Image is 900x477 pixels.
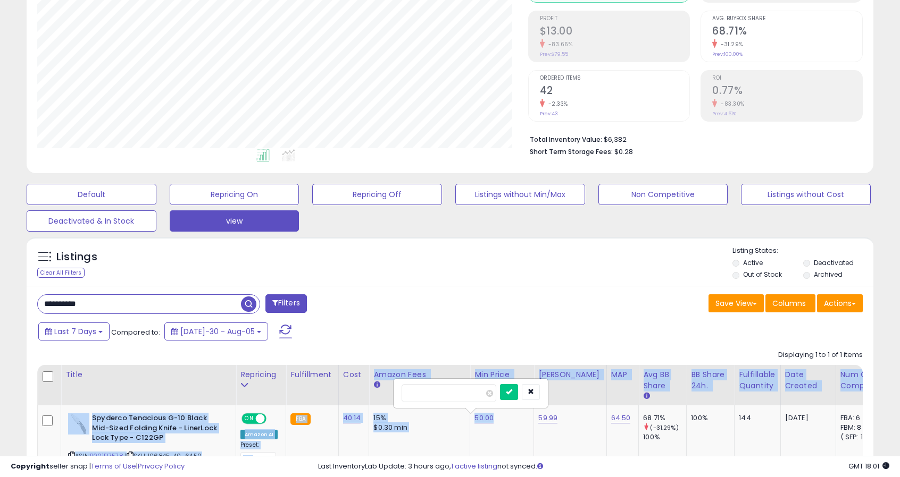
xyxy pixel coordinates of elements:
[373,413,462,423] div: 15%
[598,184,728,205] button: Non Competitive
[545,40,573,48] small: -83.66%
[712,16,862,22] span: Avg. Buybox Share
[170,210,299,232] button: view
[743,270,782,279] label: Out of Stock
[343,413,361,423] a: 40.14
[54,326,96,337] span: Last 7 Days
[540,16,690,22] span: Profit
[373,369,465,380] div: Amazon Fees
[92,413,221,446] b: Spyderco Tenacious G-10 Black Mid-Sized Folding Knife - LinerLock Lock Type - C122GP
[650,423,678,432] small: (-31.29%)
[712,84,862,99] h2: 0.77%
[37,268,85,278] div: Clear All Filters
[38,322,110,340] button: Last 7 Days
[741,184,871,205] button: Listings without Cost
[739,369,776,391] div: Fulfillable Quantity
[265,294,307,313] button: Filters
[170,184,299,205] button: Repricing On
[312,184,442,205] button: Repricing Off
[540,110,558,117] small: Prev: 43
[290,369,334,380] div: Fulfillment
[785,369,831,391] div: Date Created
[785,413,828,423] div: [DATE]
[814,258,854,267] label: Deactivated
[538,369,602,380] div: [PERSON_NAME]
[11,462,185,472] div: seller snap | |
[290,413,310,425] small: FBA
[65,369,231,380] div: Title
[474,369,529,380] div: Min Price
[717,100,745,108] small: -83.30%
[739,413,772,423] div: 144
[56,250,97,265] h5: Listings
[164,322,268,340] button: [DATE]-30 - Aug-05
[540,51,568,57] small: Prev: $79.55
[840,432,876,442] div: ( SFP: 1 )
[611,413,631,423] a: 64.50
[27,184,156,205] button: Default
[614,147,633,157] span: $0.28
[530,135,602,144] b: Total Inventory Value:
[180,326,255,337] span: [DATE]-30 - Aug-05
[643,391,649,401] small: Avg BB Share.
[455,184,585,205] button: Listings without Min/Max
[318,462,889,472] div: Last InventoryLab Update: 3 hours ago, not synced.
[343,369,365,380] div: Cost
[709,294,764,312] button: Save View
[11,461,49,471] strong: Copyright
[474,413,494,423] a: 50.00
[265,414,282,423] span: OFF
[373,380,380,390] small: Amazon Fees.
[712,51,743,57] small: Prev: 100.00%
[111,327,160,337] span: Compared to:
[530,132,855,145] li: $6,382
[240,369,281,380] div: Repricing
[814,270,843,279] label: Archived
[717,40,743,48] small: -31.29%
[540,84,690,99] h2: 42
[743,258,763,267] label: Active
[373,423,462,432] div: $0.30 min
[451,461,497,471] a: 1 active listing
[611,369,635,380] div: MAP
[243,414,256,423] span: ON
[817,294,863,312] button: Actions
[643,432,686,442] div: 100%
[840,413,876,423] div: FBA: 6
[691,369,730,391] div: BB Share 24h.
[540,75,690,81] span: Ordered Items
[538,413,557,423] a: 59.99
[840,369,879,391] div: Num of Comp.
[712,75,862,81] span: ROI
[240,430,278,439] div: Amazon AI
[840,423,876,432] div: FBM: 8
[778,350,863,360] div: Displaying 1 to 1 of 1 items
[643,369,682,391] div: Avg BB Share
[712,25,862,39] h2: 68.71%
[772,298,806,309] span: Columns
[712,110,736,117] small: Prev: 4.61%
[27,210,156,232] button: Deactivated & In Stock
[138,461,185,471] a: Privacy Policy
[530,147,613,156] b: Short Term Storage Fees:
[240,441,278,465] div: Preset:
[68,413,89,435] img: 31L1+stJIuL._SL40_.jpg
[848,461,889,471] span: 2025-08-13 18:01 GMT
[125,452,202,460] span: | SKU: 106845_40_64.50
[540,25,690,39] h2: $13.00
[90,452,123,461] a: B001EI7578
[691,413,726,423] div: 100%
[91,461,136,471] a: Terms of Use
[732,246,873,256] p: Listing States:
[643,413,686,423] div: 68.71%
[545,100,568,108] small: -2.33%
[765,294,815,312] button: Columns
